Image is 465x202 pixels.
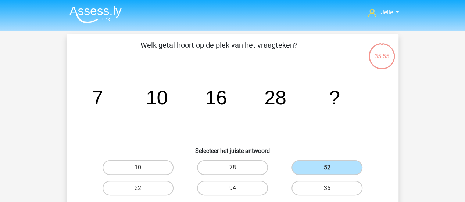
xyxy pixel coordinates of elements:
label: 36 [291,181,362,195]
label: 94 [197,181,268,195]
tspan: ? [329,87,340,109]
h6: Selecteer het juiste antwoord [79,142,387,154]
label: 10 [103,160,174,175]
tspan: 28 [264,87,286,109]
label: 78 [197,160,268,175]
div: 35:55 [368,43,396,61]
a: Jelle [365,8,401,17]
tspan: 7 [92,87,103,109]
tspan: 16 [205,87,227,109]
label: 52 [291,160,362,175]
tspan: 10 [146,87,168,109]
p: Welk getal hoort op de plek van het vraagteken? [79,40,359,62]
img: Assessly [69,6,122,23]
label: 22 [103,181,174,195]
span: Jelle [380,9,393,16]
